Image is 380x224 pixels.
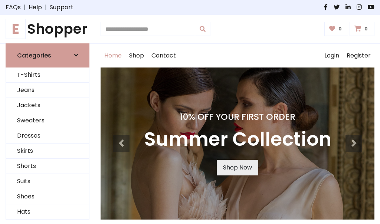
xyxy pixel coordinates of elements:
[324,22,348,36] a: 0
[6,98,89,113] a: Jackets
[350,22,374,36] a: 0
[144,112,331,122] h4: 10% Off Your First Order
[21,3,29,12] span: |
[148,44,180,67] a: Contact
[101,44,125,67] a: Home
[6,189,89,204] a: Shoes
[6,21,89,37] a: EShopper
[321,44,343,67] a: Login
[363,26,370,32] span: 0
[29,3,42,12] a: Help
[6,128,89,144] a: Dresses
[6,83,89,98] a: Jeans
[6,144,89,159] a: Skirts
[337,26,344,32] span: 0
[50,3,73,12] a: Support
[6,3,21,12] a: FAQs
[6,113,89,128] a: Sweaters
[125,44,148,67] a: Shop
[17,52,51,59] h6: Categories
[6,174,89,189] a: Suits
[6,159,89,174] a: Shorts
[42,3,50,12] span: |
[6,43,89,67] a: Categories
[6,21,89,37] h1: Shopper
[144,128,331,151] h3: Summer Collection
[217,160,258,175] a: Shop Now
[6,67,89,83] a: T-Shirts
[6,204,89,220] a: Hats
[343,44,374,67] a: Register
[6,19,26,39] span: E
